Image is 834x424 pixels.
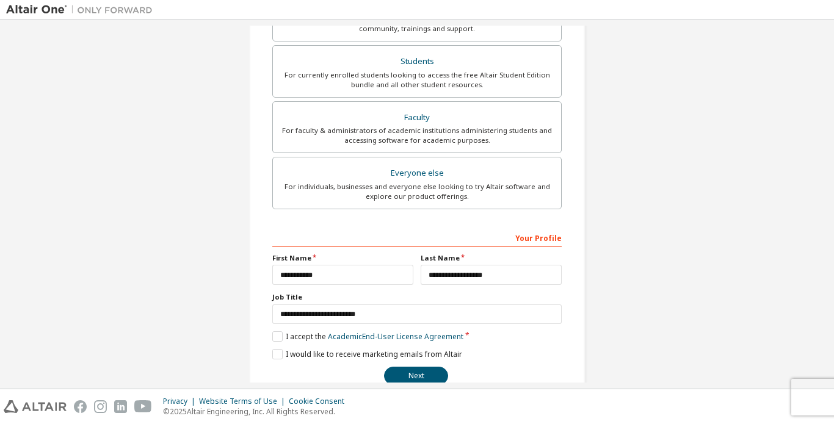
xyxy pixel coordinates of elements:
div: Everyone else [280,165,554,182]
p: © 2025 Altair Engineering, Inc. All Rights Reserved. [163,406,352,417]
img: Altair One [6,4,159,16]
div: Cookie Consent [289,397,352,406]
div: For individuals, businesses and everyone else looking to try Altair software and explore our prod... [280,182,554,201]
div: Website Terms of Use [199,397,289,406]
div: For faculty & administrators of academic institutions administering students and accessing softwa... [280,126,554,145]
div: Students [280,53,554,70]
a: Academic End-User License Agreement [328,331,463,342]
label: First Name [272,253,413,263]
div: Privacy [163,397,199,406]
label: Last Name [421,253,562,263]
label: Job Title [272,292,562,302]
img: altair_logo.svg [4,400,67,413]
div: For currently enrolled students looking to access the free Altair Student Edition bundle and all ... [280,70,554,90]
img: linkedin.svg [114,400,127,413]
img: facebook.svg [74,400,87,413]
div: Faculty [280,109,554,126]
label: I would like to receive marketing emails from Altair [272,349,462,359]
img: youtube.svg [134,400,152,413]
button: Next [384,367,448,385]
img: instagram.svg [94,400,107,413]
div: Your Profile [272,228,562,247]
label: I accept the [272,331,463,342]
